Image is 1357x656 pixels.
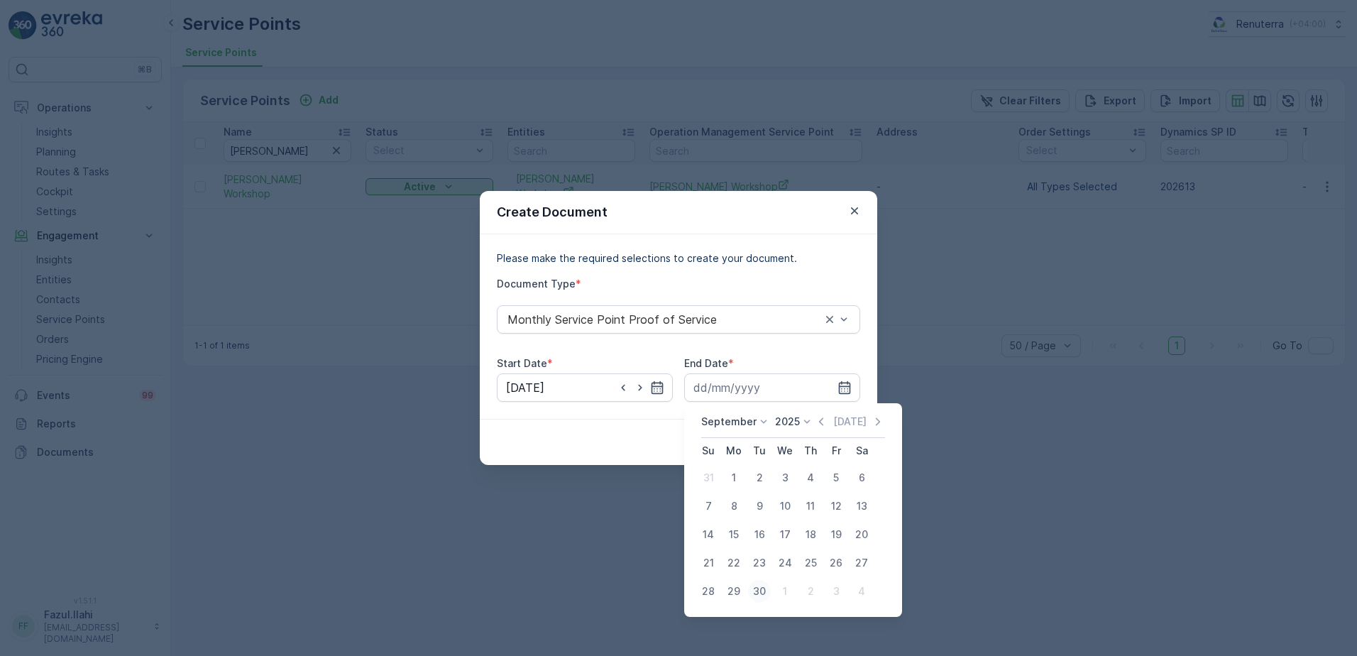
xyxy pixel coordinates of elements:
[747,438,772,464] th: Tuesday
[697,466,720,489] div: 31
[799,552,822,574] div: 25
[748,495,771,518] div: 9
[697,495,720,518] div: 7
[772,438,798,464] th: Wednesday
[684,357,728,369] label: End Date
[823,438,849,464] th: Friday
[701,415,757,429] p: September
[748,523,771,546] div: 16
[723,495,745,518] div: 8
[748,580,771,603] div: 30
[825,523,847,546] div: 19
[850,580,873,603] div: 4
[723,523,745,546] div: 15
[850,466,873,489] div: 6
[833,415,867,429] p: [DATE]
[497,202,608,222] p: Create Document
[684,373,860,402] input: dd/mm/yyyy
[497,357,547,369] label: Start Date
[696,438,721,464] th: Sunday
[774,552,796,574] div: 24
[825,580,847,603] div: 3
[799,580,822,603] div: 2
[774,466,796,489] div: 3
[497,278,576,290] label: Document Type
[825,466,847,489] div: 5
[748,466,771,489] div: 2
[774,523,796,546] div: 17
[825,552,847,574] div: 26
[850,552,873,574] div: 27
[850,495,873,518] div: 13
[825,495,847,518] div: 12
[799,523,822,546] div: 18
[723,552,745,574] div: 22
[799,466,822,489] div: 4
[497,251,860,266] p: Please make the required selections to create your document.
[774,580,796,603] div: 1
[849,438,874,464] th: Saturday
[497,373,673,402] input: dd/mm/yyyy
[721,438,747,464] th: Monday
[723,466,745,489] div: 1
[748,552,771,574] div: 23
[798,438,823,464] th: Thursday
[775,415,800,429] p: 2025
[697,552,720,574] div: 21
[799,495,822,518] div: 11
[723,580,745,603] div: 29
[850,523,873,546] div: 20
[697,580,720,603] div: 28
[697,523,720,546] div: 14
[774,495,796,518] div: 10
